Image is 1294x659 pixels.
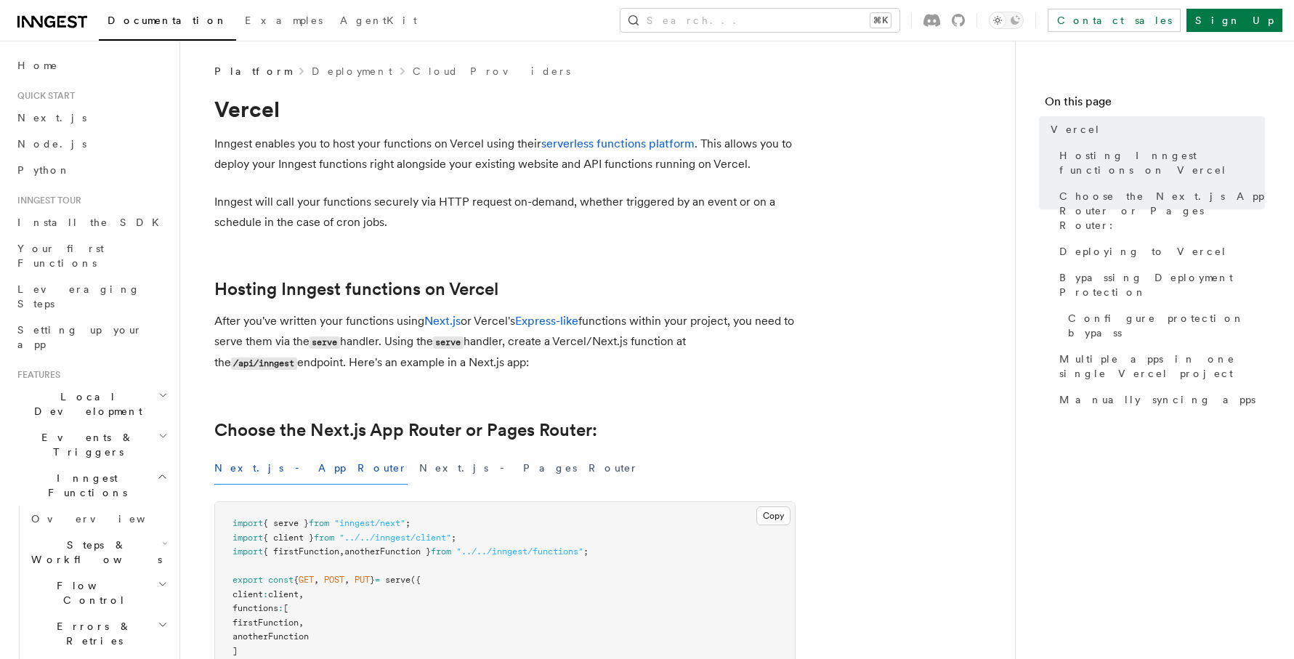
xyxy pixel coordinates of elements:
span: import [232,546,263,557]
h1: Vercel [214,96,796,122]
span: Node.js [17,138,86,150]
span: Your first Functions [17,243,104,269]
a: Vercel [1045,116,1265,142]
a: Configure protection bypass [1062,305,1265,346]
span: Multiple apps in one single Vercel project [1059,352,1265,381]
button: Next.js - App Router [214,452,408,485]
span: Inngest Functions [12,471,157,500]
span: Inngest tour [12,195,81,206]
span: import [232,518,263,528]
span: Documentation [108,15,227,26]
span: Bypassing Deployment Protection [1059,270,1265,299]
span: Steps & Workflows [25,538,162,567]
a: Hosting Inngest functions on Vercel [214,279,498,299]
a: Overview [25,506,171,532]
span: ; [405,518,411,528]
span: Choose the Next.js App Router or Pages Router: [1059,189,1265,233]
button: Inngest Functions [12,465,171,506]
span: ; [583,546,589,557]
span: AgentKit [340,15,417,26]
span: Configure protection bypass [1068,311,1265,340]
button: Errors & Retries [25,613,171,654]
a: Python [12,157,171,183]
span: , [299,618,304,628]
a: Bypassing Deployment Protection [1054,264,1265,305]
code: serve [310,336,340,349]
span: import [232,533,263,543]
span: Overview [31,513,181,525]
a: Deploying to Vercel [1054,238,1265,264]
a: Leveraging Steps [12,276,171,317]
span: firstFunction [232,618,299,628]
span: Platform [214,64,291,78]
span: Flow Control [25,578,158,607]
button: Local Development [12,384,171,424]
span: "../../inngest/client" [339,533,451,543]
span: Leveraging Steps [17,283,140,310]
span: Events & Triggers [12,430,158,459]
span: Home [17,58,58,73]
span: GET [299,575,314,585]
span: PUT [355,575,370,585]
span: { serve } [263,518,309,528]
button: Search...⌘K [620,9,899,32]
span: , [339,546,344,557]
code: serve [433,336,464,349]
span: Manually syncing apps [1059,392,1255,407]
button: Toggle dark mode [989,12,1024,29]
a: Cloud Providers [413,64,570,78]
button: Steps & Workflows [25,532,171,573]
h4: On this page [1045,93,1265,116]
span: export [232,575,263,585]
span: Examples [245,15,323,26]
span: : [278,603,283,613]
span: serve [385,575,411,585]
span: const [268,575,294,585]
span: functions [232,603,278,613]
span: { client } [263,533,314,543]
span: = [375,575,380,585]
a: AgentKit [331,4,426,39]
a: serverless functions platform [541,137,695,150]
span: Quick start [12,90,75,102]
span: client [232,589,263,599]
a: Examples [236,4,331,39]
a: Express-like [515,314,578,328]
span: , [344,575,349,585]
button: Next.js - Pages Router [419,452,639,485]
p: Inngest enables you to host your functions on Vercel using their . This allows you to deploy your... [214,134,796,174]
a: Deployment [312,64,392,78]
span: Hosting Inngest functions on Vercel [1059,148,1265,177]
a: Next.js [12,105,171,131]
span: Install the SDK [17,217,168,228]
span: , [314,575,319,585]
a: Documentation [99,4,236,41]
span: Python [17,164,70,176]
button: Copy [756,506,790,525]
span: Vercel [1051,122,1101,137]
span: Local Development [12,389,158,419]
span: from [314,533,334,543]
a: Your first Functions [12,235,171,276]
a: Node.js [12,131,171,157]
span: { firstFunction [263,546,339,557]
code: /api/inngest [231,357,297,370]
span: POST [324,575,344,585]
span: : [263,589,268,599]
span: [ [283,603,288,613]
span: from [431,546,451,557]
span: ; [451,533,456,543]
span: anotherFunction [232,631,309,642]
span: from [309,518,329,528]
a: Choose the Next.js App Router or Pages Router: [1054,183,1265,238]
p: Inngest will call your functions securely via HTTP request on-demand, whether triggered by an eve... [214,192,796,233]
a: Setting up your app [12,317,171,357]
span: Deploying to Vercel [1059,244,1227,259]
a: Contact sales [1048,9,1181,32]
a: Choose the Next.js App Router or Pages Router: [214,420,597,440]
span: Setting up your app [17,324,142,350]
span: Features [12,369,60,381]
a: Install the SDK [12,209,171,235]
span: } [370,575,375,585]
a: Next.js [424,314,461,328]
